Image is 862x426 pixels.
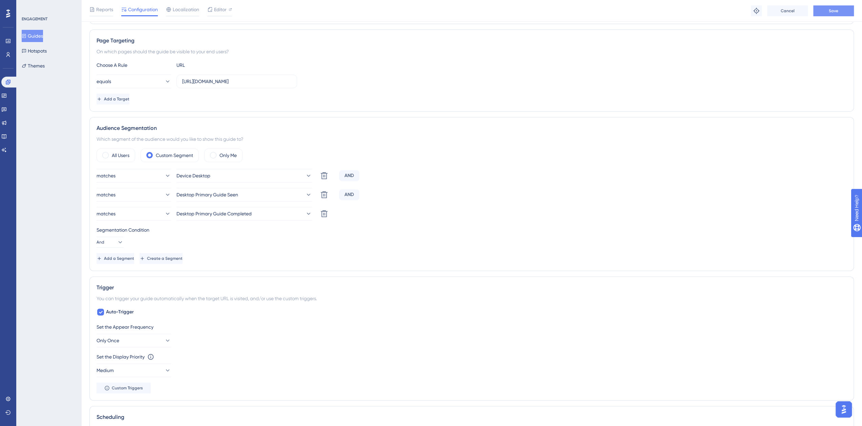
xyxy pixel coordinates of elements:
[104,256,134,261] span: Add a Segment
[829,8,838,14] span: Save
[97,124,847,132] div: Audience Segmentation
[176,61,251,69] div: URL
[97,383,151,393] button: Custom Triggers
[22,30,43,42] button: Guides
[219,151,237,159] label: Only Me
[834,399,854,420] iframe: UserGuiding AI Assistant Launcher
[97,323,847,331] div: Set the Appear Frequency
[173,5,199,14] span: Localization
[97,61,171,69] div: Choose A Rule
[128,5,158,14] span: Configuration
[97,253,134,264] button: Add a Segment
[339,170,359,181] div: AND
[22,45,47,57] button: Hotspots
[22,60,45,72] button: Themes
[97,366,114,374] span: Medium
[97,135,847,143] div: Which segment of the audience would you like to show this guide to?
[176,169,312,182] button: Device Desktop
[97,239,104,245] span: And
[140,253,183,264] button: Create a Segment
[97,413,847,421] div: Scheduling
[813,5,854,16] button: Save
[97,364,171,377] button: Medium
[176,172,210,180] span: Device Desktop
[97,334,171,347] button: Only Once
[97,94,129,104] button: Add a Target
[182,78,291,85] input: yourwebsite.com/path
[97,172,115,180] span: matches
[767,5,808,16] button: Cancel
[97,336,119,345] span: Only Once
[176,191,238,199] span: Desktop Primary Guide Seen
[339,189,359,200] div: AND
[97,47,847,56] div: On which pages should the guide be visible to your end users?
[97,37,847,45] div: Page Targeting
[106,308,134,316] span: Auto-Trigger
[97,207,171,220] button: matches
[97,169,171,182] button: matches
[97,210,115,218] span: matches
[156,151,193,159] label: Custom Segment
[97,284,847,292] div: Trigger
[176,188,312,201] button: Desktop Primary Guide Seen
[97,237,124,248] button: And
[97,191,115,199] span: matches
[97,353,145,361] div: Set the Display Priority
[176,210,252,218] span: Desktop Primary Guide Completed
[97,77,111,85] span: equals
[97,75,171,88] button: equals
[97,188,171,201] button: matches
[97,226,847,234] div: Segmentation Condition
[96,5,113,14] span: Reports
[214,5,227,14] span: Editor
[176,207,312,220] button: Desktop Primary Guide Completed
[112,385,143,391] span: Custom Triggers
[104,96,129,102] span: Add a Target
[147,256,183,261] span: Create a Segment
[16,2,42,10] span: Need Help?
[97,294,847,303] div: You can trigger your guide automatically when the target URL is visited, and/or use the custom tr...
[22,16,47,22] div: ENGAGEMENT
[112,151,129,159] label: All Users
[781,8,795,14] span: Cancel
